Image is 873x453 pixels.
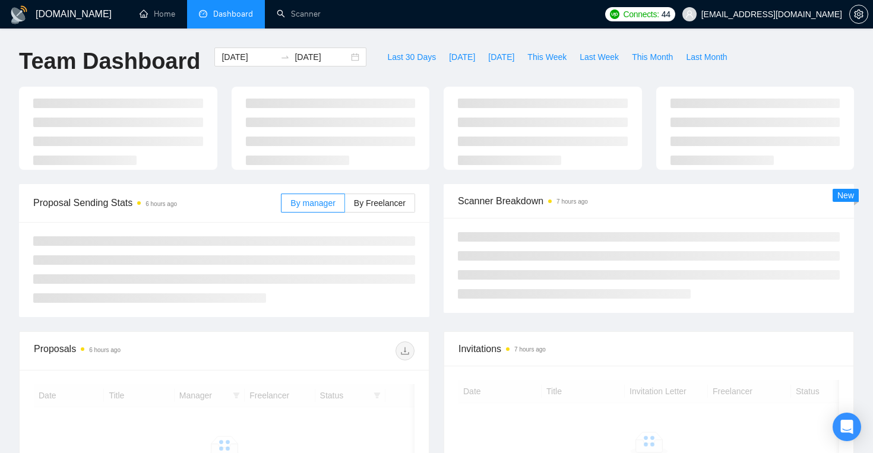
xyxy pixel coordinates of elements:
h1: Team Dashboard [19,47,200,75]
button: This Week [521,47,573,66]
input: Start date [222,50,276,64]
span: to [280,52,290,62]
a: setting [849,9,868,19]
span: Last Week [580,50,619,64]
span: Invitations [458,341,839,356]
span: dashboard [199,9,207,18]
button: [DATE] [482,47,521,66]
span: Last 30 Days [387,50,436,64]
time: 7 hours ago [556,198,588,205]
span: This Month [632,50,673,64]
input: End date [295,50,349,64]
span: user [685,10,694,18]
div: Proposals [34,341,224,360]
button: [DATE] [442,47,482,66]
span: setting [850,9,868,19]
a: homeHome [140,9,175,19]
span: 44 [662,8,670,21]
button: setting [849,5,868,24]
span: By manager [290,198,335,208]
button: Last 30 Days [381,47,442,66]
time: 6 hours ago [89,347,121,353]
span: [DATE] [449,50,475,64]
span: swap-right [280,52,290,62]
time: 7 hours ago [514,346,546,353]
span: Scanner Breakdown [458,194,840,208]
a: searchScanner [277,9,321,19]
span: This Week [527,50,567,64]
span: By Freelancer [354,198,406,208]
span: [DATE] [488,50,514,64]
button: This Month [625,47,679,66]
div: Open Intercom Messenger [833,413,861,441]
span: Proposal Sending Stats [33,195,281,210]
span: Last Month [686,50,727,64]
button: Last Week [573,47,625,66]
time: 6 hours ago [145,201,177,207]
span: New [837,191,854,200]
button: Last Month [679,47,733,66]
img: logo [10,5,29,24]
img: upwork-logo.png [610,9,619,19]
span: Connects: [623,8,659,21]
span: Dashboard [213,9,253,19]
